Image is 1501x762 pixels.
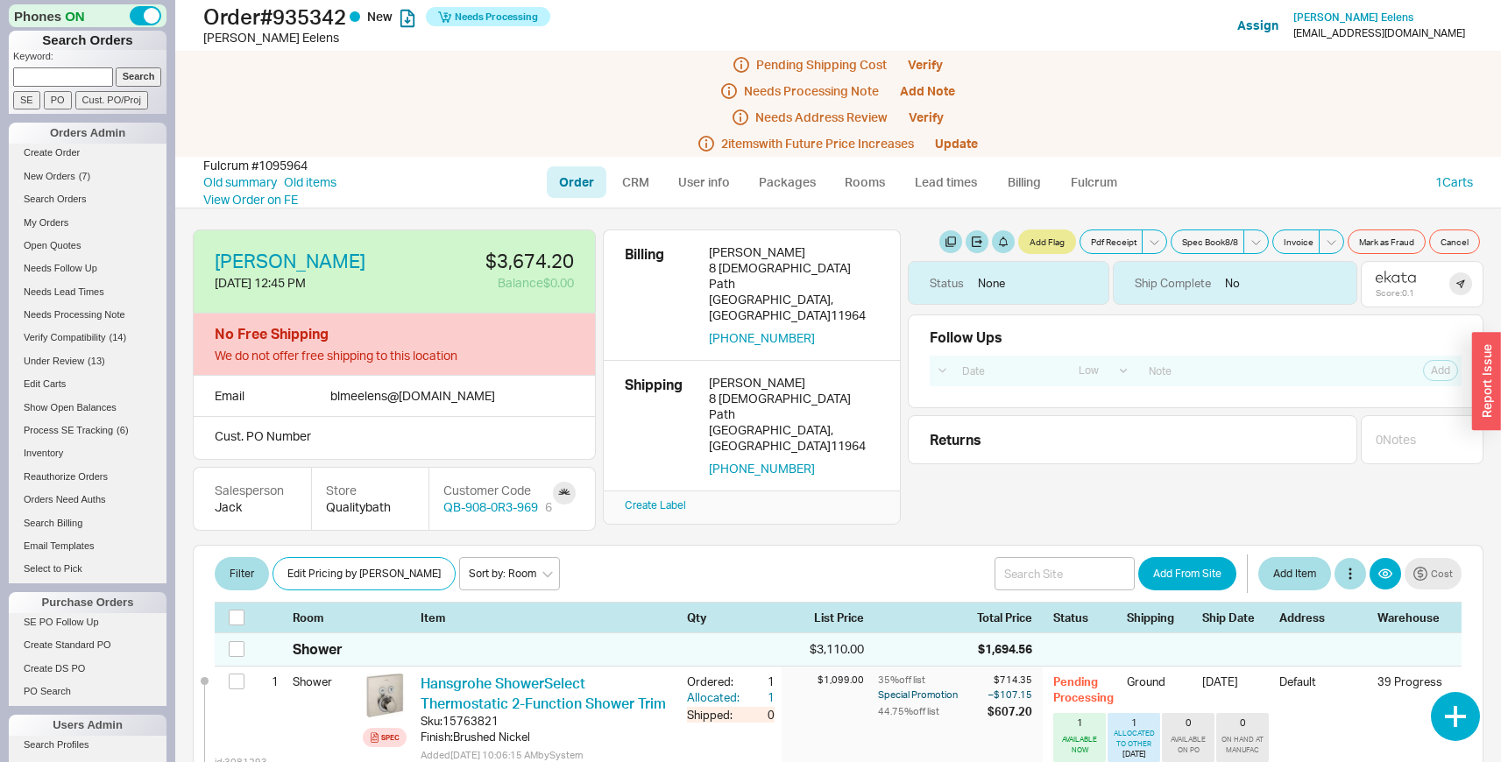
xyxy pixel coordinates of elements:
div: Ground [1127,674,1192,713]
a: Create Order [9,144,166,162]
div: $714.35 [988,674,1032,687]
a: User info [665,166,743,198]
a: Create DS PO [9,660,166,678]
button: Add Flag [1018,229,1076,254]
div: Returns [930,430,1349,449]
div: $607.20 [988,703,1032,719]
div: [PERSON_NAME] Eelens [203,29,755,46]
a: Create Label [625,498,686,512]
span: ( 7 ) [79,171,90,181]
input: Note [1139,359,1335,383]
a: Orders Need Auths [9,490,166,509]
a: Billing [994,166,1055,198]
button: Spec Book8/8 [1171,229,1244,254]
div: Ship Complete [1135,275,1211,291]
div: AVAILABLE ON PO [1165,735,1211,754]
div: ON HAND AT MANUFAC [1220,735,1265,754]
button: Allocated:1 [687,689,775,705]
a: Old summary [203,173,277,191]
a: 1Carts [1435,174,1473,189]
button: [PHONE_NUMBER] [709,330,815,346]
div: 0 [743,707,775,723]
span: Under Review [24,356,84,366]
div: 8 [DEMOGRAPHIC_DATA] Path [709,391,879,422]
div: We do not offer free shipping to this location [215,347,574,364]
span: Filter [230,563,254,584]
div: Users Admin [9,715,166,736]
div: [EMAIL_ADDRESS][DOMAIN_NAME] [1293,27,1465,39]
a: Old items [284,173,336,191]
span: Cancel [1441,235,1469,249]
div: 15763821 [443,713,499,729]
div: [PERSON_NAME] [709,244,879,260]
span: Needs Follow Up [24,263,97,273]
span: [PERSON_NAME] Eelens [1293,11,1413,24]
button: Verify [909,110,944,124]
span: Needs Processing Note [744,84,879,98]
a: QB-908-0R3-969 [443,498,538,516]
div: Purchase Orders [9,592,166,613]
div: Status [930,275,964,291]
a: Verify Compatibility(14) [9,328,166,347]
span: New [367,9,393,24]
a: Needs Follow Up [9,259,166,278]
div: 0 [1240,716,1246,729]
div: Item [421,610,680,625]
span: ( 6 ) [117,425,128,435]
span: Mark as Fraud [1359,235,1414,249]
a: My Orders [9,214,166,232]
div: AVAILABLE NOW [1057,735,1102,754]
div: Shipping [625,375,695,476]
div: No Free Shipping [215,324,574,343]
button: Mark as Fraud [1348,229,1426,254]
span: Edit Pricing by [PERSON_NAME] [287,563,441,584]
span: Needs Processing [455,4,538,29]
a: Under Review(13) [9,352,166,370]
a: Search Billing [9,514,166,533]
input: Cust. PO/Proj [75,91,148,109]
a: Packages [747,166,829,198]
button: Needs Processing [426,7,550,26]
div: Shower [293,667,356,696]
a: Search Profiles [9,736,166,754]
div: Balance $0.00 [406,274,574,292]
div: $3,110.00 [782,640,864,658]
div: $1,099.00 [782,674,864,687]
div: Ship Date [1202,610,1269,625]
div: Phones [9,4,166,27]
span: ( 14 ) [110,332,127,342]
a: PO Search [9,682,166,701]
a: Needs Processing Note [9,306,166,324]
a: Needs Lead Times [9,283,166,301]
h1: Search Orders [9,31,166,50]
span: New Orders [24,171,75,181]
div: Sku: [421,713,443,729]
div: [GEOGRAPHIC_DATA] , [GEOGRAPHIC_DATA] 11964 [709,422,879,454]
span: Invoice [1284,235,1313,249]
div: 44.75 % off list [878,703,984,719]
a: Open Quotes [9,236,166,255]
p: Keyword: [13,50,166,67]
a: New Orders(7) [9,167,166,186]
a: Edit Carts [9,375,166,393]
input: Search [116,67,162,86]
input: PO [44,91,72,109]
div: Pending Processing [1053,674,1116,713]
button: Verify [908,58,943,72]
div: 35 % off list [878,674,984,687]
a: Reauthorize Orders [9,468,166,486]
div: [DATE] [1202,674,1269,713]
div: Finish : Brushed Nickel [421,729,673,744]
div: Shipping [1127,610,1192,625]
span: Pending Shipping Cost [756,58,887,72]
div: Address [1279,610,1367,625]
div: [DATE] 12:45 PM [215,274,392,292]
span: Needs Address Review [755,110,888,124]
div: Follow Ups [930,329,1002,345]
button: Update [935,137,978,151]
div: 1 [743,689,775,705]
div: Store [326,482,414,499]
div: 1 [1077,716,1083,729]
button: [PHONE_NUMBER] [709,461,815,476]
span: Needs Processing Note [24,309,125,320]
